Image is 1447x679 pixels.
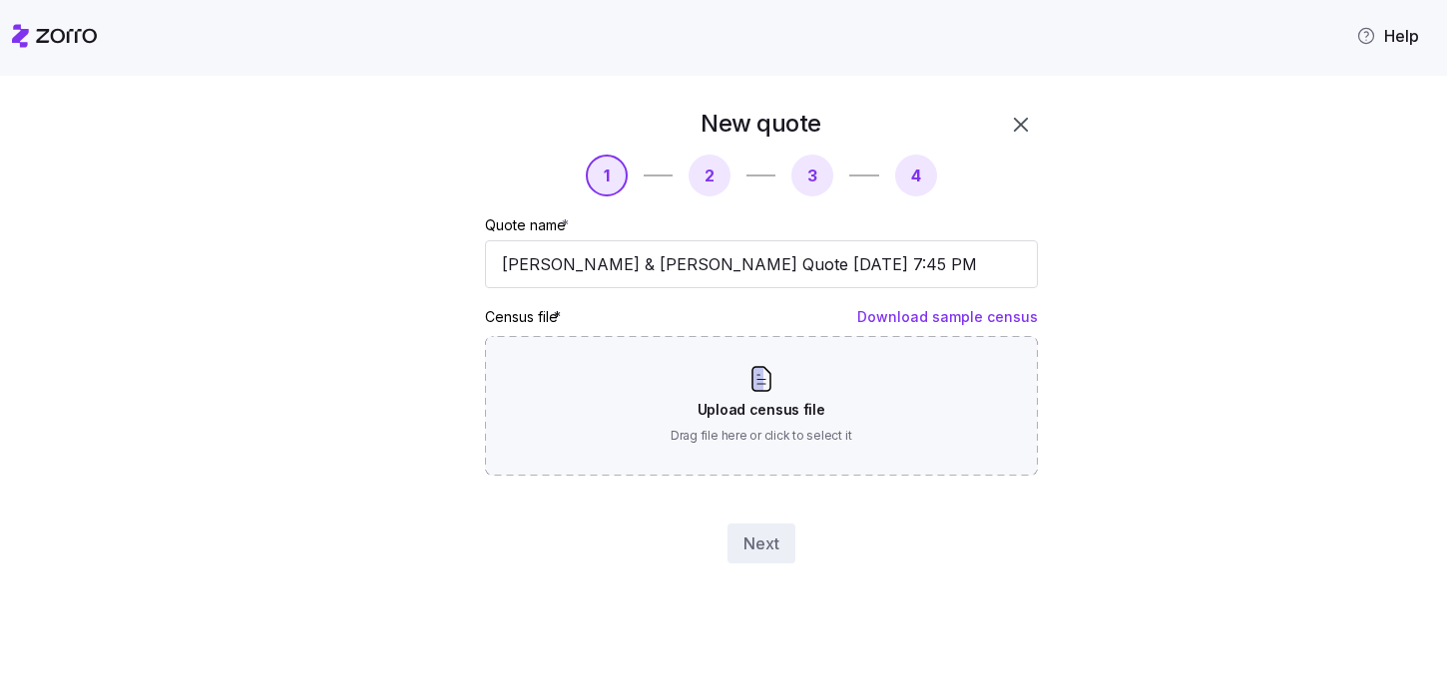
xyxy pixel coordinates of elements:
a: Download sample census [857,308,1038,325]
button: Next [727,523,795,563]
h1: New quote [701,108,821,139]
button: 2 [689,155,730,196]
span: Next [743,531,779,555]
span: Help [1356,24,1419,48]
input: Quote name [485,240,1038,288]
button: 3 [791,155,833,196]
label: Quote name [485,214,573,236]
label: Census file [485,306,565,328]
button: 4 [895,155,937,196]
button: 1 [586,155,628,196]
button: Help [1340,16,1435,56]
